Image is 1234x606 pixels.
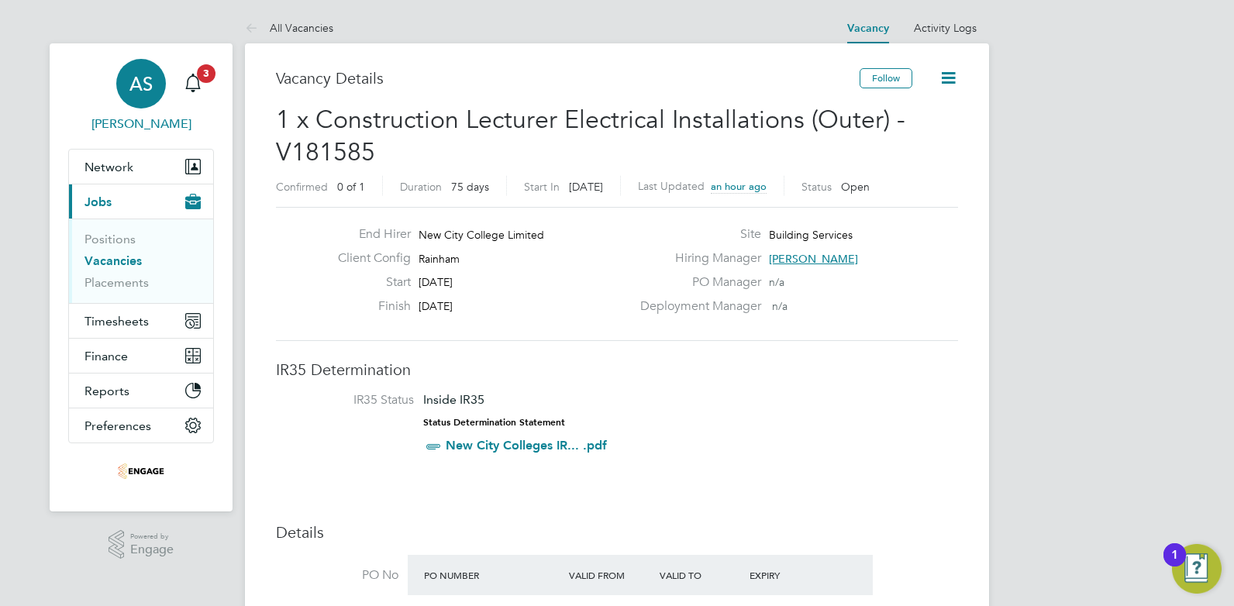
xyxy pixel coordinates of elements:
div: Valid From [565,561,656,589]
strong: Status Determination Statement [423,417,565,428]
label: Finish [326,298,411,315]
label: PO No [276,567,398,584]
span: Reports [84,384,129,398]
label: Last Updated [638,179,705,193]
span: an hour ago [711,180,767,193]
span: New City College Limited [419,228,544,242]
button: Follow [860,68,912,88]
div: Expiry [746,561,836,589]
span: [DATE] [419,275,453,289]
a: Placements [84,275,149,290]
button: Preferences [69,408,213,442]
a: New City Colleges IR... .pdf [446,438,607,453]
span: n/a [772,299,788,313]
label: Deployment Manager [631,298,761,315]
span: [DATE] [569,180,603,194]
label: Hiring Manager [631,250,761,267]
button: Jobs [69,184,213,219]
span: AS [129,74,153,94]
label: Client Config [326,250,411,267]
span: Amy Savva [68,115,214,133]
span: 3 [197,64,215,83]
label: Duration [400,180,442,194]
h3: Vacancy Details [276,68,860,88]
h3: IR35 Determination [276,360,958,380]
label: Site [631,226,761,243]
a: All Vacancies [245,21,333,35]
span: 75 days [451,180,489,194]
button: Network [69,150,213,184]
span: Network [84,160,133,174]
span: Finance [84,349,128,363]
span: Inside IR35 [423,392,484,407]
h3: Details [276,522,958,542]
a: Positions [84,232,136,246]
label: Status [801,180,832,194]
label: Start In [524,180,560,194]
a: Go to home page [68,459,214,484]
span: Preferences [84,418,151,433]
div: 1 [1171,555,1178,575]
a: Activity Logs [914,21,977,35]
button: Timesheets [69,304,213,338]
a: Powered byEngage [109,530,174,560]
nav: Main navigation [50,43,233,511]
a: AS[PERSON_NAME] [68,59,214,133]
button: Open Resource Center, 1 new notification [1172,544,1222,594]
span: 0 of 1 [337,180,365,194]
div: Jobs [69,219,213,303]
span: 1 x Construction Lecturer Electrical Installations (Outer) - V181585 [276,105,905,167]
span: n/a [769,275,784,289]
span: Powered by [130,530,174,543]
button: Reports [69,374,213,408]
a: Vacancies [84,253,142,268]
label: End Hirer [326,226,411,243]
button: Finance [69,339,213,373]
span: Rainham [419,252,460,266]
span: Open [841,180,870,194]
div: Valid To [656,561,746,589]
span: Jobs [84,195,112,209]
span: Building Services [769,228,853,242]
a: Vacancy [847,22,889,35]
span: Timesheets [84,314,149,329]
label: IR35 Status [291,392,414,408]
label: PO Manager [631,274,761,291]
span: Engage [130,543,174,556]
span: [DATE] [419,299,453,313]
img: omniapeople-logo-retina.png [118,459,164,484]
label: Confirmed [276,180,328,194]
span: [PERSON_NAME] [769,252,858,266]
a: 3 [178,59,209,108]
label: Start [326,274,411,291]
div: PO Number [420,561,565,589]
